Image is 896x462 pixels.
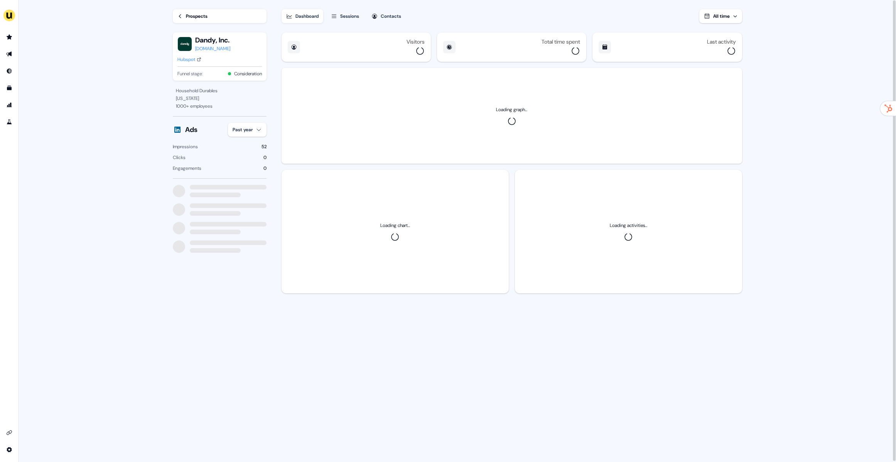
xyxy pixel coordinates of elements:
[407,39,425,45] div: Visitors
[176,87,263,95] div: Household Durables
[3,426,15,439] a: Go to integrations
[3,443,15,456] a: Go to integrations
[186,12,208,20] div: Prospects
[542,39,580,45] div: Total time spent
[228,123,267,137] button: Past year
[177,56,195,63] div: Hubspot
[713,13,730,19] span: All time
[173,9,267,23] a: Prospects
[3,48,15,60] a: Go to outbound experience
[380,222,410,229] div: Loading chart...
[176,95,263,102] div: [US_STATE]
[173,143,198,151] div: Impressions
[176,102,263,110] div: 1000 + employees
[496,106,527,113] div: Loading graph...
[195,45,230,52] a: [DOMAIN_NAME]
[177,56,201,63] a: Hubspot
[195,36,230,45] button: Dandy, Inc.
[340,12,359,20] div: Sessions
[263,154,267,161] div: 0
[707,39,736,45] div: Last activity
[3,116,15,128] a: Go to experiments
[699,9,742,23] button: All time
[3,82,15,94] a: Go to templates
[610,222,647,229] div: Loading activities...
[367,9,406,23] button: Contacts
[3,65,15,77] a: Go to Inbound
[262,143,267,151] div: 52
[326,9,364,23] button: Sessions
[263,164,267,172] div: 0
[295,12,319,20] div: Dashboard
[3,99,15,111] a: Go to attribution
[234,70,262,78] button: Consideration
[173,164,201,172] div: Engagements
[3,31,15,43] a: Go to prospects
[282,9,323,23] button: Dashboard
[185,125,197,134] div: Ads
[381,12,401,20] div: Contacts
[177,70,202,78] span: Funnel stage:
[173,154,186,161] div: Clicks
